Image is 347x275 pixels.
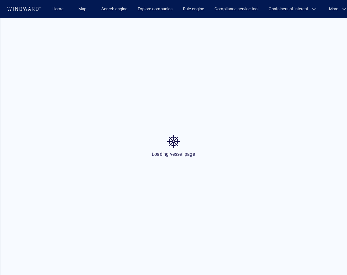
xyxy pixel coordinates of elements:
[212,4,261,15] a: Compliance service tool
[266,4,321,15] button: Containers of interest
[320,246,342,270] iframe: Chat
[329,5,346,13] span: More
[135,4,175,15] a: Explore companies
[76,4,91,15] a: Map
[269,5,316,13] span: Containers of interest
[50,4,66,15] a: Home
[152,150,195,158] p: Loading vessel page
[99,4,130,15] a: Search engine
[73,4,94,15] button: Map
[180,4,207,15] a: Rule engine
[48,4,68,15] button: Home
